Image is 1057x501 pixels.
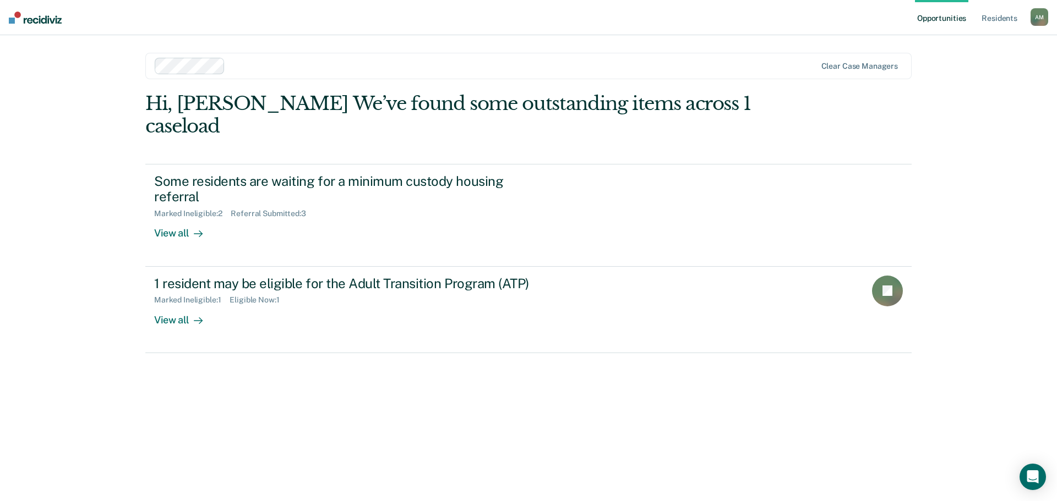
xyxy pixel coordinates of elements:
[9,12,62,24] img: Recidiviz
[145,164,912,267] a: Some residents are waiting for a minimum custody housing referralMarked Ineligible:2Referral Subm...
[230,295,288,305] div: Eligible Now : 1
[145,267,912,353] a: 1 resident may be eligible for the Adult Transition Program (ATP)Marked Ineligible:1Eligible Now:...
[231,209,314,218] div: Referral Submitted : 3
[154,209,231,218] div: Marked Ineligible : 2
[1031,8,1048,26] button: AM
[154,218,216,240] div: View all
[821,62,898,71] div: Clear case managers
[154,173,541,205] div: Some residents are waiting for a minimum custody housing referral
[145,92,759,137] div: Hi, [PERSON_NAME] We’ve found some outstanding items across 1 caseload
[154,305,216,326] div: View all
[154,295,230,305] div: Marked Ineligible : 1
[1031,8,1048,26] div: A M
[154,276,541,291] div: 1 resident may be eligible for the Adult Transition Program (ATP)
[1020,464,1046,490] div: Open Intercom Messenger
